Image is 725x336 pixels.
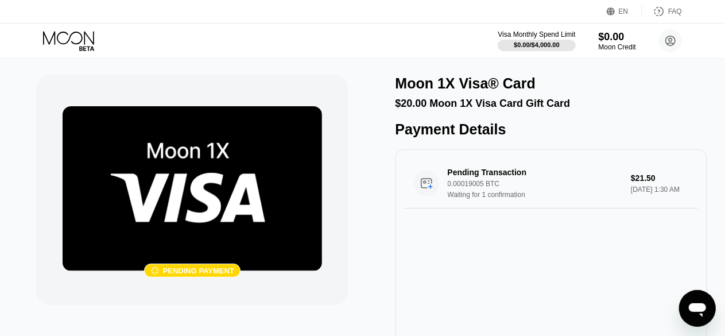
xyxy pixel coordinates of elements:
[514,41,560,48] div: $0.00 / $4,000.00
[631,173,689,183] div: $21.50
[396,98,707,110] div: $20.00 Moon 1X Visa Card Gift Card
[642,6,682,17] div: FAQ
[448,180,635,188] div: 0.00019005 BTC
[631,186,689,194] div: [DATE] 1:30 AM
[599,43,636,51] div: Moon Credit
[498,30,575,38] div: Visa Monthly Spend Limit
[679,290,716,327] iframe: Button to launch messaging window
[607,6,642,17] div: EN
[150,266,160,276] div: 
[405,159,698,208] div: Pending Transaction0.00019005 BTCWaiting for 1 confirmation$21.50[DATE] 1:30 AM
[599,31,636,43] div: $0.00
[163,267,234,275] div: Pending payment
[396,75,536,92] div: Moon 1X Visa® Card
[396,121,707,138] div: Payment Details
[448,168,622,177] div: Pending Transaction
[668,7,682,16] div: FAQ
[599,31,636,51] div: $0.00Moon Credit
[448,191,635,199] div: Waiting for 1 confirmation
[619,7,629,16] div: EN
[498,30,575,51] div: Visa Monthly Spend Limit$0.00/$4,000.00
